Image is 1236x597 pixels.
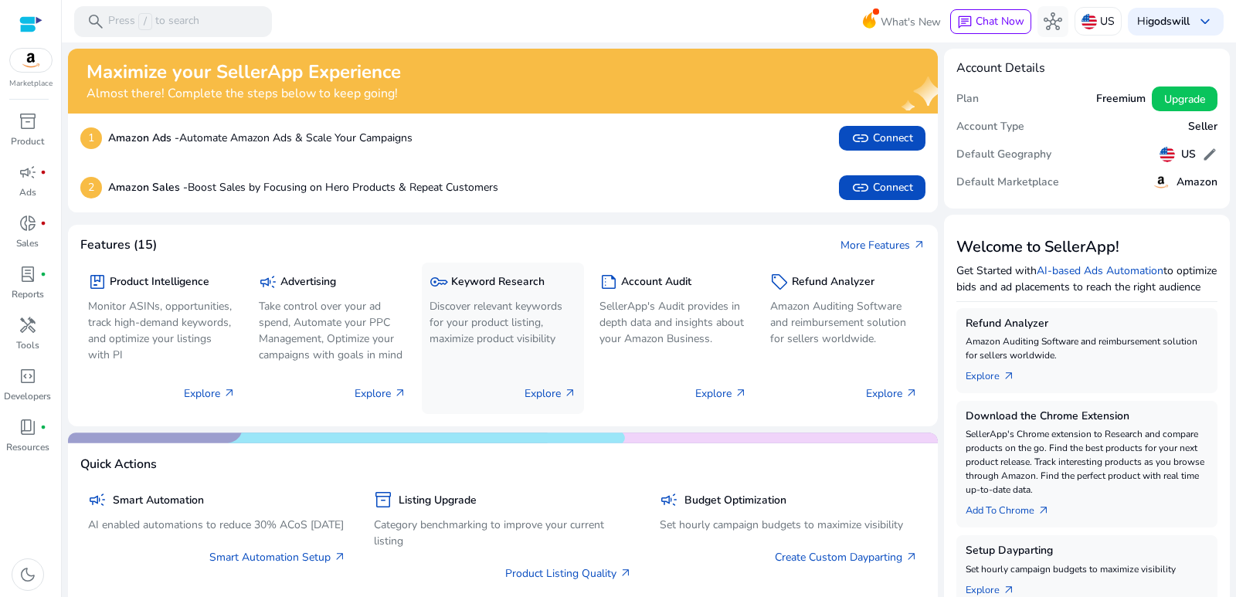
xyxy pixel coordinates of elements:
[851,129,870,148] span: link
[851,178,913,197] span: Connect
[1081,14,1097,29] img: us.svg
[525,385,576,402] p: Explore
[451,276,545,289] h5: Keyword Research
[19,418,37,436] span: book_4
[1160,147,1175,162] img: us.svg
[334,551,346,563] span: arrow_outward
[40,220,46,226] span: fiber_manual_record
[9,78,53,90] p: Marketplace
[966,544,1208,558] h5: Setup Dayparting
[950,9,1031,34] button: chatChat Now
[87,86,401,101] h4: Almost there! Complete the steps below to keep going!
[80,127,102,149] p: 1
[839,126,925,151] button: linkConnect
[12,287,44,301] p: Reports
[905,387,918,399] span: arrow_outward
[695,385,747,402] p: Explore
[10,49,52,72] img: amazon.svg
[108,131,179,145] b: Amazon Ads -
[1037,6,1068,37] button: hub
[88,298,236,363] p: Monitor ASINs, opportunities, track high-demand keywords, and optimize your listings with PI
[839,175,925,200] button: linkConnect
[88,490,107,509] span: campaign
[108,130,413,146] p: Automate Amazon Ads & Scale Your Campaigns
[966,562,1208,576] p: Set hourly campaign budgets to maximize visibility
[40,169,46,175] span: fiber_manual_record
[1037,263,1163,278] a: AI-based Ads Automation
[184,385,236,402] p: Explore
[775,549,918,565] a: Create Custom Dayparting
[770,298,918,347] p: Amazon Auditing Software and reimbursement solution for sellers worldwide.
[110,276,209,289] h5: Product Intelligence
[19,112,37,131] span: inventory_2
[394,387,406,399] span: arrow_outward
[19,367,37,385] span: code_blocks
[684,494,786,507] h5: Budget Optimization
[1164,91,1205,107] span: Upgrade
[1003,584,1015,596] span: arrow_outward
[19,565,37,584] span: dark_mode
[956,263,1217,295] p: Get Started with to optimize bids and ad placements to reach the right audience
[851,129,913,148] span: Connect
[966,427,1208,497] p: SellerApp's Chrome extension to Research and compare products on the go. Find the best products f...
[88,517,346,533] p: AI enabled automations to reduce 30% ACoS [DATE]
[80,238,157,253] h4: Features (15)
[620,567,632,579] span: arrow_outward
[19,214,37,232] span: donut_small
[430,298,577,347] p: Discover relevant keywords for your product listing, maximize product visibility
[108,179,498,195] p: Boost Sales by Focusing on Hero Products & Repeat Customers
[966,362,1027,384] a: Explorearrow_outward
[19,163,37,181] span: campaign
[108,180,188,195] b: Amazon Sales -
[792,276,874,289] h5: Refund Analyzer
[1044,12,1062,31] span: hub
[956,238,1217,256] h3: Welcome to SellerApp!
[1096,93,1146,106] h5: Freemium
[1137,16,1190,27] p: Hi
[280,276,336,289] h5: Advertising
[16,236,39,250] p: Sales
[966,317,1208,331] h5: Refund Analyzer
[881,8,941,36] span: What's New
[259,273,277,291] span: campaign
[505,565,632,582] a: Product Listing Quality
[399,494,477,507] h5: Listing Upgrade
[355,385,406,402] p: Explore
[976,14,1024,29] span: Chat Now
[564,387,576,399] span: arrow_outward
[770,273,789,291] span: sell
[374,517,632,549] p: Category benchmarking to improve your current listing
[374,490,392,509] span: inventory_2
[1152,173,1170,192] img: amazon.svg
[956,120,1024,134] h5: Account Type
[113,494,204,507] h5: Smart Automation
[40,424,46,430] span: fiber_manual_record
[16,338,39,352] p: Tools
[599,273,618,291] span: summarize
[80,177,102,198] p: 2
[138,13,152,30] span: /
[913,239,925,251] span: arrow_outward
[1148,14,1190,29] b: godswill
[11,134,44,148] p: Product
[660,517,918,533] p: Set hourly campaign budgets to maximize visibility
[19,316,37,334] span: handyman
[1177,176,1217,189] h5: Amazon
[88,273,107,291] span: package
[80,457,157,472] h4: Quick Actions
[956,148,1051,161] h5: Default Geography
[660,490,678,509] span: campaign
[956,176,1059,189] h5: Default Marketplace
[4,389,51,403] p: Developers
[1202,147,1217,162] span: edit
[851,178,870,197] span: link
[735,387,747,399] span: arrow_outward
[223,387,236,399] span: arrow_outward
[599,298,747,347] p: SellerApp's Audit provides in depth data and insights about your Amazon Business.
[840,237,925,253] a: More Featuresarrow_outward
[209,549,346,565] a: Smart Automation Setup
[40,271,46,277] span: fiber_manual_record
[866,385,918,402] p: Explore
[905,551,918,563] span: arrow_outward
[956,93,979,106] h5: Plan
